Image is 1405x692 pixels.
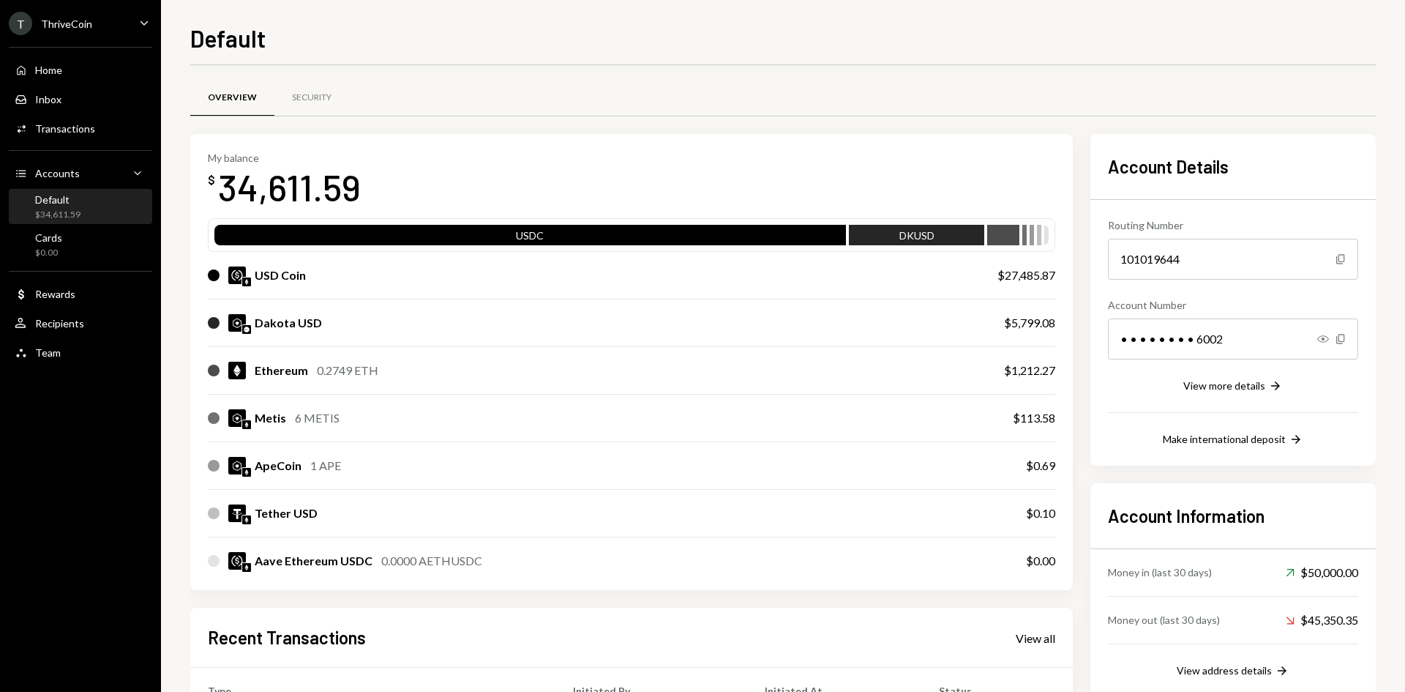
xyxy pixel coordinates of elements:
[1177,664,1272,677] div: View address details
[208,92,257,104] div: Overview
[228,505,246,522] img: USDT
[242,516,251,524] img: ethereum-mainnet
[1108,504,1358,528] h2: Account Information
[1286,611,1358,629] div: $45,350.35
[1177,663,1289,680] button: View address details
[35,288,75,300] div: Rewards
[295,409,340,427] div: 6 METIS
[41,18,92,30] div: ThriveCoin
[1026,457,1055,475] div: $0.69
[255,505,318,522] div: Tether USD
[1183,379,1283,395] button: View more details
[1183,379,1265,392] div: View more details
[228,362,246,379] img: ETH
[997,267,1055,284] div: $27,485.87
[35,317,84,330] div: Recipients
[242,325,251,334] img: base-mainnet
[242,278,251,286] img: ethereum-mainnet
[1108,217,1358,233] div: Routing Number
[35,209,80,221] div: $34,611.59
[35,193,80,206] div: Default
[35,346,61,359] div: Team
[242,468,251,477] img: ethereum-mainnet
[310,457,341,475] div: 1 APE
[9,189,152,224] a: Default$34,611.59
[35,93,61,105] div: Inbox
[228,552,246,570] img: AETHUSDC
[9,115,152,141] a: Transactions
[9,160,152,186] a: Accounts
[381,552,482,570] div: 0.0000 AETHUSDC
[35,167,80,179] div: Accounts
[218,164,361,210] div: 34,611.59
[228,409,246,427] img: METIS
[1004,362,1055,379] div: $1,212.27
[35,247,62,259] div: $0.00
[35,122,95,135] div: Transactions
[9,86,152,112] a: Inbox
[242,420,251,429] img: ethereum-mainnet
[1016,631,1055,646] div: View all
[274,80,349,117] a: Security
[190,80,274,117] a: Overview
[208,152,361,164] div: My balance
[35,231,62,244] div: Cards
[35,64,62,76] div: Home
[1016,630,1055,646] a: View all
[255,552,372,570] div: Aave Ethereum USDC
[1108,297,1358,313] div: Account Number
[1286,564,1358,581] div: $50,000.00
[208,625,366,650] h2: Recent Transactions
[292,92,331,104] div: Security
[190,23,266,53] h1: Default
[255,457,301,475] div: ApeCoin
[1026,505,1055,522] div: $0.10
[228,314,246,332] img: DKUSD
[9,56,152,83] a: Home
[1163,433,1286,445] div: Make international deposit
[1108,565,1212,580] div: Money in (last 30 days)
[9,310,152,336] a: Recipients
[255,267,306,284] div: USD Coin
[214,228,846,248] div: USDC
[208,173,215,187] div: $
[1013,409,1055,427] div: $113.58
[9,227,152,262] a: Cards$0.00
[255,409,286,427] div: Metis
[1108,155,1358,179] h2: Account Details
[1108,612,1220,628] div: Money out (last 30 days)
[9,12,32,35] div: T
[1163,432,1303,448] button: Make international deposit
[9,339,152,365] a: Team
[242,563,251,572] img: ethereum-mainnet
[1108,239,1358,280] div: 101019644
[255,314,322,332] div: Dakota USD
[255,362,308,379] div: Ethereum
[1108,319,1358,360] div: • • • • • • • • 6002
[849,228,985,248] div: DKUSD
[1026,552,1055,570] div: $0.00
[228,267,246,284] img: USDC
[9,280,152,307] a: Rewards
[1004,314,1055,332] div: $5,799.08
[228,457,246,475] img: APE
[317,362,378,379] div: 0.2749 ETH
